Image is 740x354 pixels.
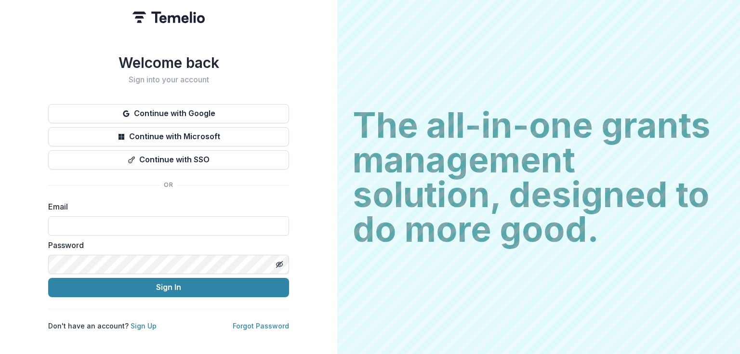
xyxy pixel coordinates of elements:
button: Continue with Microsoft [48,127,289,146]
p: Don't have an account? [48,321,157,331]
label: Password [48,239,283,251]
button: Sign In [48,278,289,297]
button: Continue with SSO [48,150,289,170]
label: Email [48,201,283,212]
a: Sign Up [131,322,157,330]
button: Toggle password visibility [272,257,287,272]
button: Continue with Google [48,104,289,123]
h2: Sign into your account [48,75,289,84]
h1: Welcome back [48,54,289,71]
img: Temelio [132,12,205,23]
a: Forgot Password [233,322,289,330]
